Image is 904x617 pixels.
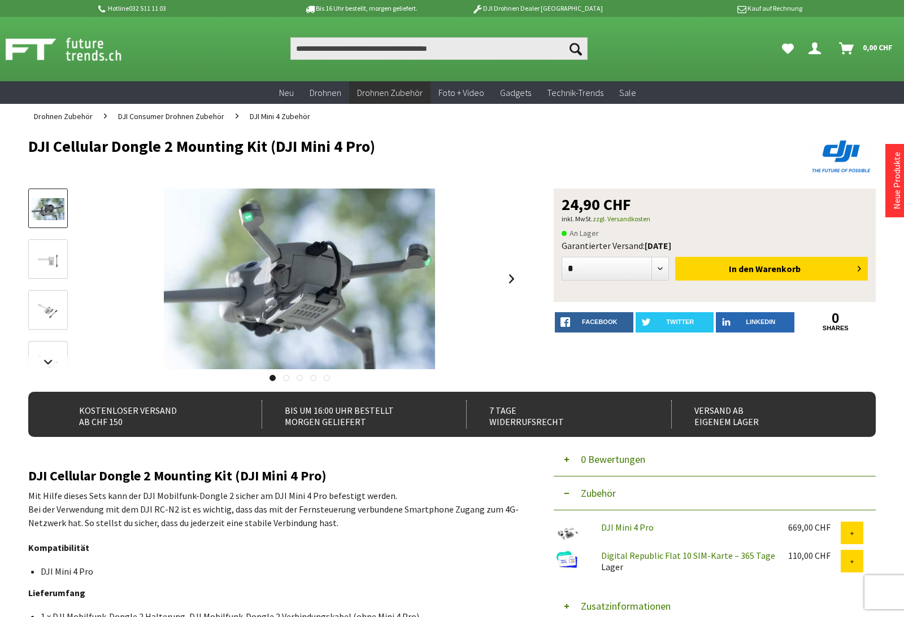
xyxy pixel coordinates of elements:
[788,550,841,561] div: 110,00 CHF
[310,87,341,98] span: Drohnen
[776,37,799,60] a: Meine Favoriten
[891,152,902,209] a: Neue Produkte
[554,443,876,476] button: 0 Bewertungen
[357,87,423,98] span: Drohnen Zubehör
[250,111,310,121] span: DJI Mini 4 Zubehör
[28,138,706,155] h1: DJI Cellular Dongle 2 Mounting Kit (DJI Mini 4 Pro)
[804,37,830,60] a: Dein Konto
[302,81,349,104] a: Drohnen
[562,240,868,251] div: Garantierter Versand:
[118,111,224,121] span: DJI Consumer Drohnen Zubehör
[797,325,875,332] a: shares
[129,4,166,12] a: 032 511 11 03
[562,212,868,226] p: inkl. MwSt.
[28,104,98,129] a: Drohnen Zubehör
[675,257,868,281] button: In den Warenkorb
[788,522,841,533] div: 669,00 CHF
[56,400,237,428] div: Kostenloser Versand ab CHF 150
[431,81,492,104] a: Foto + Video
[645,240,671,251] b: [DATE]
[746,318,775,325] span: LinkedIn
[28,489,520,530] p: Mit Hilfe dieses Sets kann der DJI Mobilfunk-Dongle 2 sicher am DJI Mini 4 Pro befestigt werden. ...
[625,2,802,15] p: Kauf auf Rechnung
[582,318,617,325] span: facebook
[28,542,89,553] strong: Kompatibilität
[555,312,633,332] a: facebook
[96,2,272,15] p: Hotline
[349,81,431,104] a: Drohnen Zubehör
[112,104,230,129] a: DJI Consumer Drohnen Zubehör
[666,318,694,325] span: twitter
[808,138,876,175] img: DJI
[619,87,636,98] span: Sale
[863,38,893,56] span: 0,00 CHF
[716,312,794,332] a: LinkedIn
[34,111,93,121] span: Drohnen Zubehör
[554,550,582,570] img: Digital Republic Flat 10 SIM-Karte – 365 Tage
[564,37,588,60] button: Suchen
[592,550,779,572] div: Lager
[492,81,539,104] a: Gadgets
[601,550,775,561] a: Digital Republic Flat 10 SIM-Karte – 365 Tage
[601,522,654,533] a: DJI Mini 4 Pro
[593,215,650,223] a: zzgl. Versandkosten
[729,263,754,274] span: In den
[797,312,875,325] a: 0
[164,189,435,369] img: DJI Cellular Dongle 2 Mounting Kit (DJI Mini 4 Pro)
[262,400,442,428] div: Bis um 16:00 Uhr bestellt Morgen geliefert
[6,35,146,63] img: Shop Futuretrends - zur Startseite wechseln
[290,37,588,60] input: Produkt, Marke, Kategorie, EAN, Artikelnummer…
[755,263,801,274] span: Warenkorb
[244,104,316,129] a: DJI Mini 4 Zubehör
[466,400,646,428] div: 7 Tage Widerrufsrecht
[28,469,520,483] h2: DJI Cellular Dongle 2 Mounting Kit (DJI Mini 4 Pro)
[671,400,851,428] div: Versand ab eigenem Lager
[554,522,582,544] img: DJI Mini 4 Pro
[500,87,531,98] span: Gadgets
[28,587,85,598] strong: Lieferumfang
[562,196,631,212] span: 24,90 CHF
[279,87,294,98] span: Neu
[32,198,64,220] img: Vorschau: DJI Cellular Dongle 2 Mounting Kit (DJI Mini 4 Pro)
[554,476,876,510] button: Zubehör
[611,81,644,104] a: Sale
[438,87,484,98] span: Foto + Video
[272,2,449,15] p: Bis 16 Uhr bestellt, morgen geliefert.
[562,226,599,240] span: An Lager
[41,566,511,577] li: DJI Mini 4 Pro
[835,37,898,60] a: Warenkorb
[547,87,603,98] span: Technik-Trends
[271,81,302,104] a: Neu
[539,81,611,104] a: Technik-Trends
[449,2,625,15] p: DJI Drohnen Dealer [GEOGRAPHIC_DATA]
[636,312,714,332] a: twitter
